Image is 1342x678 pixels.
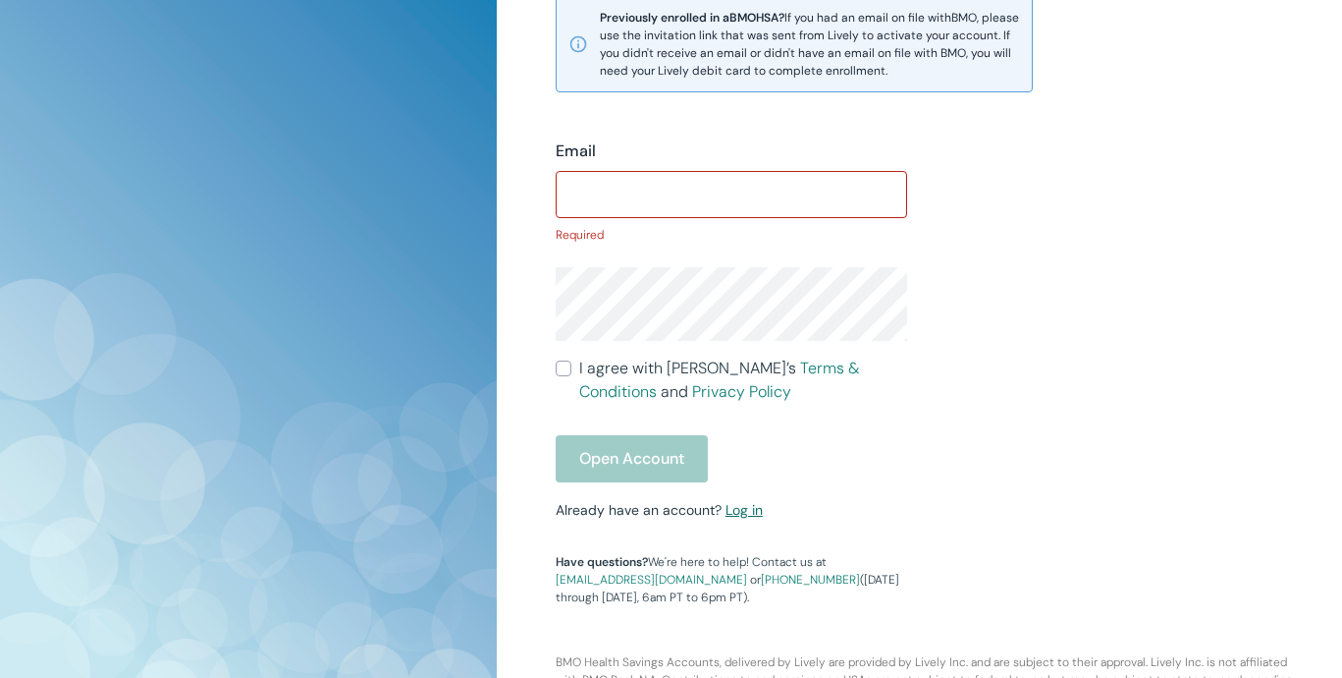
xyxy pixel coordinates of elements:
[556,554,648,570] strong: Have questions?
[556,553,908,606] p: We're here to help! Contact us at or ([DATE] through [DATE], 6am PT to 6pm PT).
[556,226,908,244] p: Required
[600,10,784,26] strong: Previously enrolled in a BMO HSA?
[579,357,908,404] span: I agree with [PERSON_NAME]’s and
[556,140,596,163] label: Email
[692,381,791,402] a: Privacy Policy
[556,501,763,519] small: Already have an account?
[725,501,763,519] a: Log in
[761,572,860,588] a: [PHONE_NUMBER]
[556,572,747,588] a: [EMAIL_ADDRESS][DOMAIN_NAME]
[600,9,1020,80] span: If you had an email on file with BMO , please use the invitation link that was sent from Lively t...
